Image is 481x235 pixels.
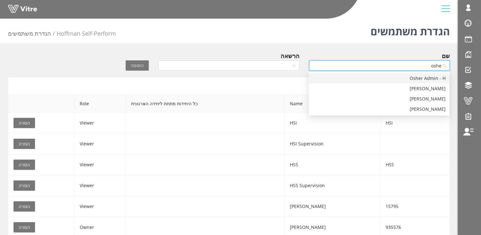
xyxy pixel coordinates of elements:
[19,140,30,147] span: הסרה
[313,106,446,113] div: [PERSON_NAME]
[386,203,398,209] span: 15795
[13,222,35,232] button: הסרה
[19,203,30,210] span: הסרה
[386,120,393,126] span: HSI
[309,73,450,83] div: Osher Admin - H
[19,224,30,231] span: הסרה
[313,75,446,82] div: Osher Admin - H
[80,161,94,168] span: Viewer
[13,201,35,212] button: הסרה
[8,29,57,38] li: הגדרת משתמשים
[80,203,94,209] span: Viewer
[57,30,116,37] a: Hoffman Self-Perform
[285,95,380,112] span: Name
[309,83,450,94] div: Josh White
[13,180,35,191] button: הסרה
[8,77,450,95] div: משתמשי טפסים
[285,154,380,175] td: HSS
[19,119,30,126] span: הסרה
[386,161,394,168] span: HSS
[285,175,380,196] td: HSS Supervision
[80,182,94,188] span: Viewer
[126,60,149,71] button: הוספה
[13,118,35,128] button: הסרה
[309,94,450,104] div: Joshua Johnson
[13,160,35,170] button: הסרה
[386,224,401,230] span: 935576
[80,224,94,230] span: Owner
[442,51,450,60] div: שם
[19,182,30,189] span: הסרה
[309,104,450,114] div: Josh Jaekel
[80,120,94,126] span: Viewer
[126,95,285,113] th: כל היחידות מתחת ליחידה הארגונית
[285,134,380,154] td: HSI Supervision
[19,161,30,168] span: הסרה
[313,85,446,92] div: [PERSON_NAME]
[370,16,450,43] h1: הגדרת משתמשים
[75,95,126,113] th: Role
[285,113,380,134] td: HSI
[281,51,299,60] div: הרשאה
[313,95,446,102] div: [PERSON_NAME]
[285,196,380,217] td: [PERSON_NAME]
[80,141,94,147] span: Viewer
[13,139,35,149] button: הסרה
